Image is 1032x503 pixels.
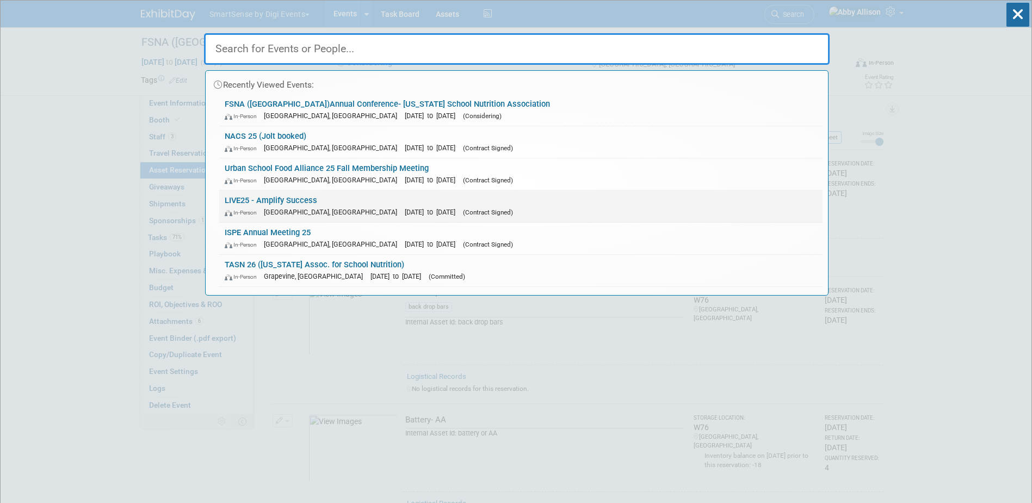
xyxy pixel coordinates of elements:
[225,209,262,216] span: In-Person
[211,71,823,94] div: Recently Viewed Events:
[264,176,403,184] span: [GEOGRAPHIC_DATA], [GEOGRAPHIC_DATA]
[264,272,368,280] span: Grapevine, [GEOGRAPHIC_DATA]
[264,240,403,248] span: [GEOGRAPHIC_DATA], [GEOGRAPHIC_DATA]
[264,208,403,216] span: [GEOGRAPHIC_DATA], [GEOGRAPHIC_DATA]
[264,112,403,120] span: [GEOGRAPHIC_DATA], [GEOGRAPHIC_DATA]
[219,255,823,286] a: TASN 26 ([US_STATE] Assoc. for School Nutrition) In-Person Grapevine, [GEOGRAPHIC_DATA] [DATE] to...
[405,240,461,248] span: [DATE] to [DATE]
[463,144,513,152] span: (Contract Signed)
[405,112,461,120] span: [DATE] to [DATE]
[429,273,465,280] span: (Committed)
[219,126,823,158] a: NACS 25 (Jolt booked) In-Person [GEOGRAPHIC_DATA], [GEOGRAPHIC_DATA] [DATE] to [DATE] (Contract S...
[463,112,502,120] span: (Considering)
[225,177,262,184] span: In-Person
[225,241,262,248] span: In-Person
[225,145,262,152] span: In-Person
[204,33,830,65] input: Search for Events or People...
[370,272,427,280] span: [DATE] to [DATE]
[405,176,461,184] span: [DATE] to [DATE]
[225,273,262,280] span: In-Person
[219,191,823,222] a: LIVE25 - Amplify Success In-Person [GEOGRAPHIC_DATA], [GEOGRAPHIC_DATA] [DATE] to [DATE] (Contrac...
[405,208,461,216] span: [DATE] to [DATE]
[219,94,823,126] a: FSNA ([GEOGRAPHIC_DATA])Annual Conference- [US_STATE] School Nutrition Association In-Person [GEO...
[463,176,513,184] span: (Contract Signed)
[219,223,823,254] a: ISPE Annual Meeting 25 In-Person [GEOGRAPHIC_DATA], [GEOGRAPHIC_DATA] [DATE] to [DATE] (Contract ...
[225,113,262,120] span: In-Person
[405,144,461,152] span: [DATE] to [DATE]
[463,208,513,216] span: (Contract Signed)
[264,144,403,152] span: [GEOGRAPHIC_DATA], [GEOGRAPHIC_DATA]
[219,158,823,190] a: Urban School Food Alliance 25 Fall Membership Meeting In-Person [GEOGRAPHIC_DATA], [GEOGRAPHIC_DA...
[463,241,513,248] span: (Contract Signed)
